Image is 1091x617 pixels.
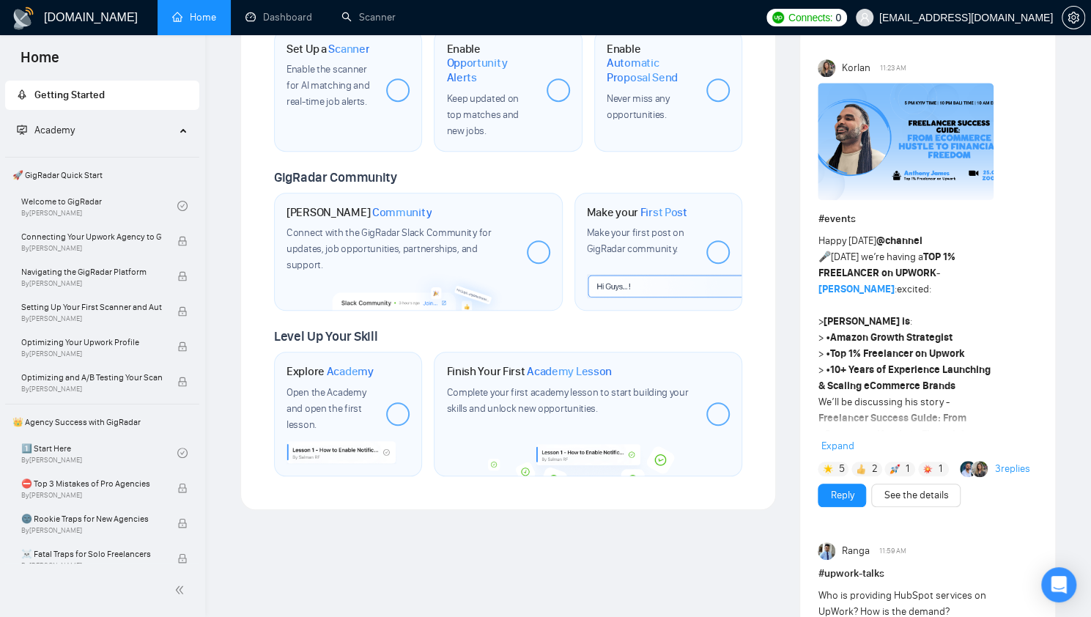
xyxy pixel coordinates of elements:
[823,315,909,328] strong: [PERSON_NAME] is
[21,511,162,526] span: 🌚 Rookie Traps for New Agencies
[286,226,492,271] span: Connect with the GigRadar Slack Community for updates, job opportunities, partnerships, and support.
[1062,12,1084,23] span: setting
[856,464,866,474] img: 👍
[446,364,611,379] h1: Finish Your First
[245,11,312,23] a: dashboardDashboard
[1062,6,1085,29] button: setting
[21,300,162,314] span: Setting Up Your First Scanner and Auto-Bidder
[818,412,966,457] strong: Freelancer Success Guide: From eCommerce Hustle to Financial Freedom
[871,484,961,507] button: See the details
[835,10,841,26] span: 0
[527,364,612,379] span: Academy Lesson
[286,42,369,56] h1: Set Up a
[818,251,955,279] strong: TOP 1% FREELANCER on UPWORK
[34,124,75,136] span: Academy
[818,484,866,507] button: Reply
[884,487,948,503] a: See the details
[21,350,162,358] span: By [PERSON_NAME]
[842,60,870,76] span: Korlan
[21,437,177,469] a: 1️⃣ Start HereBy[PERSON_NAME]
[327,364,374,379] span: Academy
[587,226,684,255] span: Make your first post on GigRadar community.
[818,211,1038,227] h1: # events
[21,229,162,244] span: Connecting Your Upwork Agency to GigRadar
[21,265,162,279] span: Navigating the GigRadar Platform
[1041,567,1076,602] div: Open Intercom Messenger
[21,385,162,394] span: By [PERSON_NAME]
[21,547,162,561] span: ☠️ Fatal Traps for Solo Freelancers
[177,553,188,564] span: lock
[328,42,369,56] span: Scanner
[859,12,870,23] span: user
[286,205,432,220] h1: [PERSON_NAME]
[21,370,162,385] span: Optimizing and A/B Testing Your Scanner for Better Results
[177,377,188,387] span: lock
[829,347,964,360] strong: Top 1% Freelancer on Upwork
[890,464,900,474] img: 🚀
[17,124,75,136] span: Academy
[446,386,688,415] span: Complete your first academy lesson to start building your skills and unlock new opportunities.
[446,92,519,137] span: Keep updated on top matches and new jobs.
[12,7,35,30] img: logo
[332,269,504,310] img: slackcommunity-bg.png
[21,491,162,500] span: By [PERSON_NAME]
[177,306,188,317] span: lock
[5,81,199,110] li: Getting Started
[21,335,162,350] span: Optimizing Your Upwork Profile
[274,328,377,344] span: Level Up Your Skill
[7,160,198,190] span: 🚀 GigRadar Quick Start
[286,63,369,108] span: Enable the scanner for AI matching and real-time job alerts.
[17,125,27,135] span: fund-projection-screen
[21,244,162,253] span: By [PERSON_NAME]
[587,205,687,220] h1: Make your
[372,205,432,220] span: Community
[939,462,942,476] span: 1
[286,364,374,379] h1: Explore
[21,190,177,222] a: Welcome to GigRadarBy[PERSON_NAME]
[7,407,198,437] span: 👑 Agency Success with GigRadar
[879,544,906,558] span: 11:59 AM
[172,11,216,23] a: homeHome
[821,440,854,452] span: Expand
[839,462,845,476] span: 5
[1062,12,1085,23] a: setting
[960,461,976,477] img: Mish
[177,341,188,352] span: lock
[481,444,695,476] img: academy-bg.png
[823,464,833,474] img: 🌟
[21,314,162,323] span: By [PERSON_NAME]
[818,566,1038,582] h1: # upwork-talks
[21,476,162,491] span: ⛔ Top 3 Mistakes of Pro Agencies
[341,11,396,23] a: searchScanner
[830,487,854,503] a: Reply
[9,47,71,78] span: Home
[818,283,894,295] a: [PERSON_NAME]
[772,12,784,23] img: upwork-logo.png
[446,42,534,85] h1: Enable
[906,462,909,476] span: 1
[177,518,188,528] span: lock
[880,62,906,75] span: 11:23 AM
[21,561,162,570] span: By [PERSON_NAME]
[34,89,105,101] span: Getting Started
[818,542,835,560] img: Ranga
[177,201,188,211] span: check-circle
[177,236,188,246] span: lock
[607,42,695,85] h1: Enable
[872,462,878,476] span: 2
[818,251,830,263] span: 🎤
[829,331,952,344] strong: Amazon Growth Strategist
[818,363,990,392] strong: 10+ Years of Experience Launching & Scaling eCommerce Brands
[446,56,534,84] span: Opportunity Alerts
[177,271,188,281] span: lock
[21,279,162,288] span: By [PERSON_NAME]
[876,234,922,247] span: @channel
[274,169,397,185] span: GigRadar Community
[174,583,189,597] span: double-left
[607,56,695,84] span: Automatic Proposal Send
[788,10,832,26] span: Connects:
[21,526,162,535] span: By [PERSON_NAME]
[818,83,994,200] img: F09GJU1U88M-Anthony%20James.png
[640,205,687,220] span: First Post
[922,464,933,474] img: 💥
